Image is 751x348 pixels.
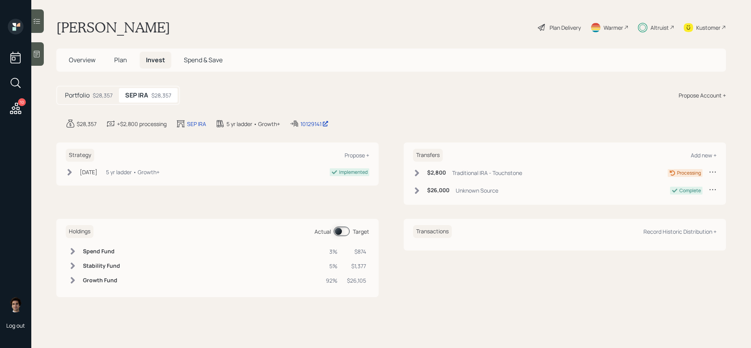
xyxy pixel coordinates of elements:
div: 10129141 [300,120,329,128]
div: $1,377 [347,262,366,270]
div: Propose Account + [679,91,726,99]
div: Propose + [345,151,369,159]
div: Complete [679,187,701,194]
span: Plan [114,56,127,64]
div: 3% [326,247,338,256]
div: Actual [314,227,331,236]
h5: Portfolio [65,92,90,99]
img: harrison-schaefer-headshot-2.png [8,297,23,312]
div: Add new + [691,151,717,159]
div: $874 [347,247,366,256]
div: Target [353,227,369,236]
div: Record Historic Distribution + [643,228,717,235]
div: Plan Delivery [550,23,581,32]
h6: Spend Fund [83,248,120,255]
div: Kustomer [696,23,720,32]
h6: Holdings [66,225,93,238]
span: Overview [69,56,95,64]
div: 10 [18,98,26,106]
div: Log out [6,322,25,329]
div: $28,357 [77,120,97,128]
div: [DATE] [80,168,97,176]
div: 5% [326,262,338,270]
h6: Stability Fund [83,263,120,269]
div: $28,357 [151,91,171,99]
div: 5 yr ladder • Growth+ [226,120,280,128]
div: $28,357 [93,91,113,99]
div: SEP IRA [187,120,206,128]
div: Unknown Source [456,186,498,195]
h1: [PERSON_NAME] [56,19,170,36]
h6: Transactions [413,225,452,238]
div: Traditional IRA - Touchstone [452,169,522,177]
div: Implemented [339,169,368,176]
span: Invest [146,56,165,64]
div: $26,105 [347,276,366,285]
h6: Transfers [413,149,443,162]
div: 5 yr ladder • Growth+ [106,168,160,176]
div: Warmer [604,23,623,32]
div: Processing [677,169,701,177]
div: Altruist [650,23,669,32]
span: Spend & Save [184,56,223,64]
h6: Growth Fund [83,277,120,284]
h6: $2,800 [427,169,446,176]
h6: Strategy [66,149,94,162]
h5: SEP IRA [125,92,148,99]
div: +$2,800 processing [117,120,167,128]
div: 92% [326,276,338,285]
h6: $26,000 [427,187,449,194]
